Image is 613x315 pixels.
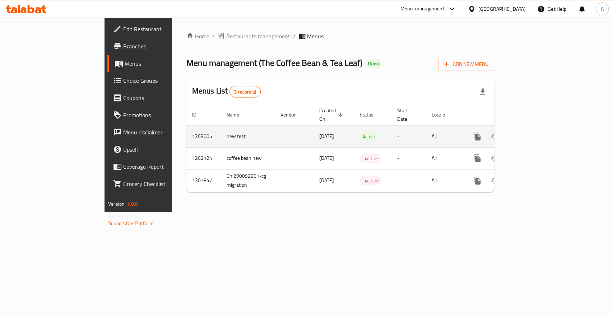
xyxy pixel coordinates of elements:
td: All [426,125,463,147]
span: Locale [432,110,454,119]
span: Upsell [123,145,201,154]
span: Menus [125,59,201,68]
span: Inactive [359,177,381,185]
h2: Menus List [192,86,261,97]
a: Upsell [107,141,207,158]
span: Name [227,110,249,119]
a: Grocery Checklist [107,175,207,192]
li: / [293,32,296,40]
span: Grocery Checklist [123,180,201,188]
button: more [469,150,486,167]
span: Version: [108,199,126,209]
button: Add New Menu [438,58,494,71]
span: ID [192,110,206,119]
span: Menus [307,32,324,40]
span: Add New Menu [444,60,488,69]
span: Created On [319,106,345,123]
span: 3 record(s) [230,89,260,95]
div: Export file [474,83,491,100]
td: - [391,169,426,192]
td: - [391,125,426,147]
span: Start Date [397,106,417,123]
a: Branches [107,38,207,55]
span: 1.0.0 [127,199,138,209]
span: Vendor [280,110,305,119]
span: Choice Groups [123,76,201,85]
span: A [601,5,604,13]
span: Inactive [359,154,381,163]
a: Promotions [107,106,207,124]
span: Promotions [123,111,201,119]
td: new test [221,125,275,147]
div: [GEOGRAPHIC_DATA] [478,5,526,13]
span: Edit Restaurant [123,25,201,33]
a: Menus [107,55,207,72]
a: Restaurants management [218,32,290,40]
td: coffee bean new [221,147,275,169]
span: Coverage Report [123,162,201,171]
th: Actions [463,104,543,126]
td: Cn 290052861-cg migration [221,169,275,192]
td: All [426,147,463,169]
button: Change Status [486,172,503,189]
a: Menu disclaimer [107,124,207,141]
span: [DATE] [319,176,334,185]
span: Status [359,110,383,119]
span: [DATE] [319,132,334,141]
td: All [426,169,463,192]
a: Support.OpsPlatform [108,219,154,228]
a: Coupons [107,89,207,106]
a: Coverage Report [107,158,207,175]
div: Inactive [359,154,381,163]
span: Menu management ( The Coffee Bean & Tea Leaf ) [186,55,362,71]
td: - [391,147,426,169]
div: Open [365,59,382,68]
span: Coupons [123,94,201,102]
li: / [212,32,215,40]
table: enhanced table [186,104,543,192]
div: Menu-management [400,5,445,13]
div: Active [359,132,378,141]
div: Total records count [229,86,261,97]
a: Edit Restaurant [107,20,207,38]
span: [DATE] [319,153,334,163]
span: Active [359,133,378,141]
button: more [469,172,486,189]
span: Get support on: [108,211,141,221]
span: Restaurants management [226,32,290,40]
button: more [469,128,486,145]
span: Open [365,61,382,67]
a: Choice Groups [107,72,207,89]
span: Branches [123,42,201,51]
span: Menu disclaimer [123,128,201,137]
button: Change Status [486,128,503,145]
nav: breadcrumb [186,32,494,40]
